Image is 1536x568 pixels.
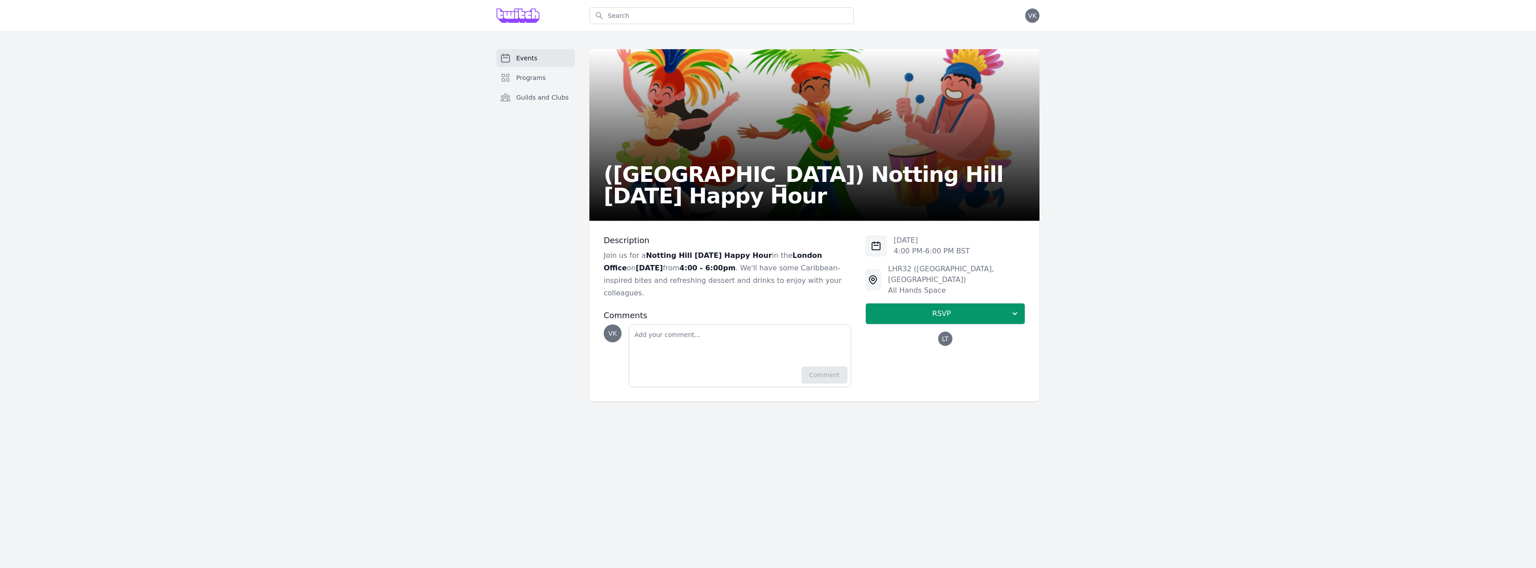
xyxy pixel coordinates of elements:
[894,235,970,246] p: [DATE]
[589,7,854,24] input: Search
[873,308,1010,319] span: RSVP
[865,303,1025,324] button: RSVP
[894,246,970,257] p: 4:00 PM - 6:00 PM BST
[942,336,948,342] span: LT
[1028,13,1037,19] span: VK
[604,249,851,299] p: Join us for a in the on from . We'll have some Caribbean-inspired bites and refreshing dessert an...
[497,8,539,23] img: Grove
[604,235,851,246] h3: Description
[516,73,546,82] span: Programs
[609,330,617,337] span: VK
[497,49,575,121] nav: Sidebar
[604,164,1025,206] h2: ([GEOGRAPHIC_DATA]) Notting Hill [DATE] Happy Hour
[604,310,851,321] h3: Comments
[646,251,772,260] strong: Notting Hill [DATE] Happy Hour
[516,54,537,63] span: Events
[516,93,569,102] span: Guilds and Clubs
[1025,8,1039,23] button: VK
[888,285,1025,296] div: All Hands Space
[680,264,736,272] strong: 4:00 - 6:00pm
[888,264,1025,285] div: LHR32 ([GEOGRAPHIC_DATA], [GEOGRAPHIC_DATA])
[497,88,575,106] a: Guilds and Clubs
[636,264,663,272] strong: [DATE]
[801,366,847,383] button: Comment
[497,49,575,67] a: Events
[497,69,575,87] a: Programs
